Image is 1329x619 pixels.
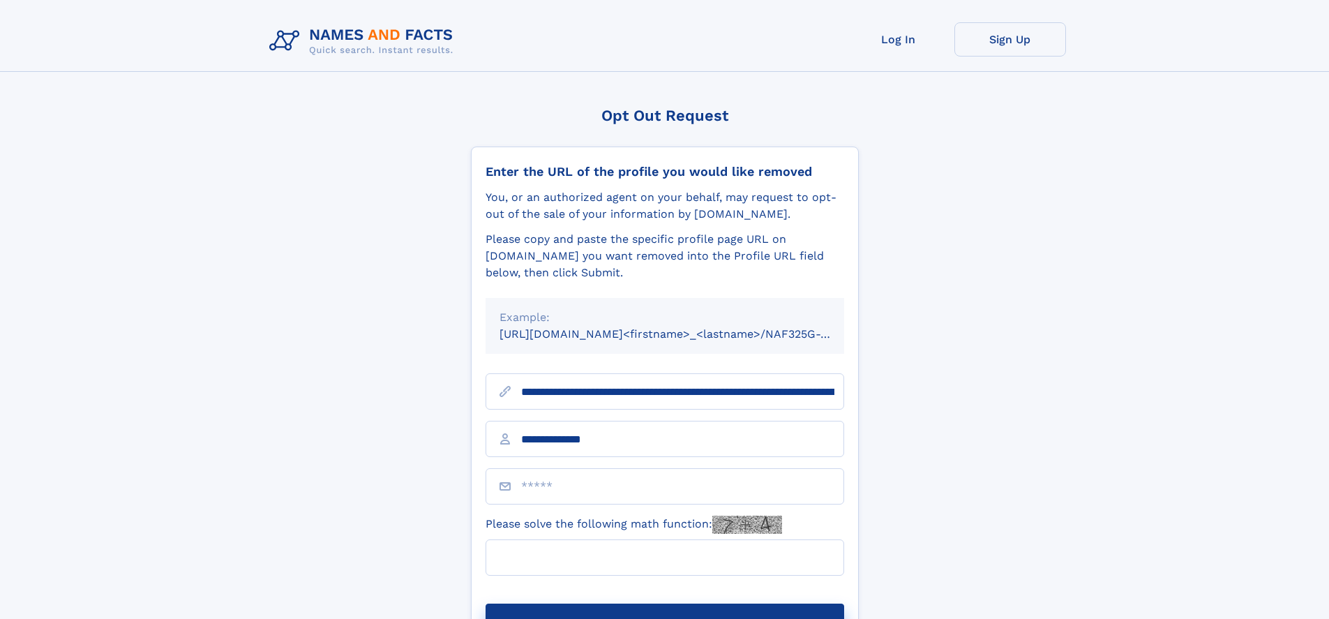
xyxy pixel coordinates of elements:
div: Opt Out Request [471,107,859,124]
div: Please copy and paste the specific profile page URL on [DOMAIN_NAME] you want removed into the Pr... [486,231,844,281]
label: Please solve the following math function: [486,516,782,534]
a: Sign Up [954,22,1066,57]
div: Enter the URL of the profile you would like removed [486,164,844,179]
img: Logo Names and Facts [264,22,465,60]
div: Example: [500,309,830,326]
div: You, or an authorized agent on your behalf, may request to opt-out of the sale of your informatio... [486,189,844,223]
a: Log In [843,22,954,57]
small: [URL][DOMAIN_NAME]<firstname>_<lastname>/NAF325G-xxxxxxxx [500,327,871,341]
